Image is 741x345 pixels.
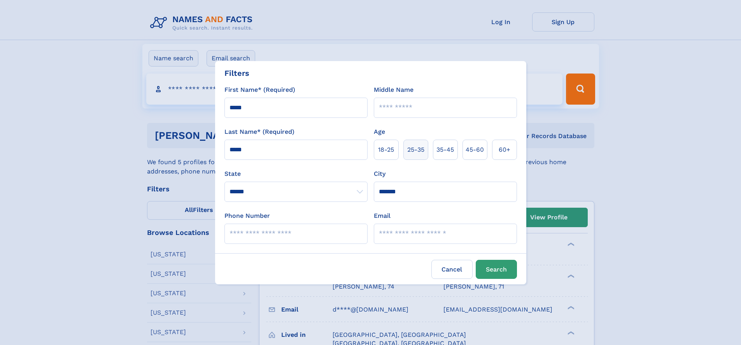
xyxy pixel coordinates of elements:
label: Email [374,211,391,221]
label: Age [374,127,385,137]
span: 25‑35 [407,145,424,154]
span: 35‑45 [436,145,454,154]
span: 45‑60 [466,145,484,154]
label: City [374,169,385,179]
label: Last Name* (Required) [224,127,294,137]
span: 60+ [499,145,510,154]
label: Cancel [431,260,473,279]
label: First Name* (Required) [224,85,295,95]
label: Phone Number [224,211,270,221]
div: Filters [224,67,249,79]
label: State [224,169,368,179]
span: 18‑25 [378,145,394,154]
button: Search [476,260,517,279]
label: Middle Name [374,85,413,95]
